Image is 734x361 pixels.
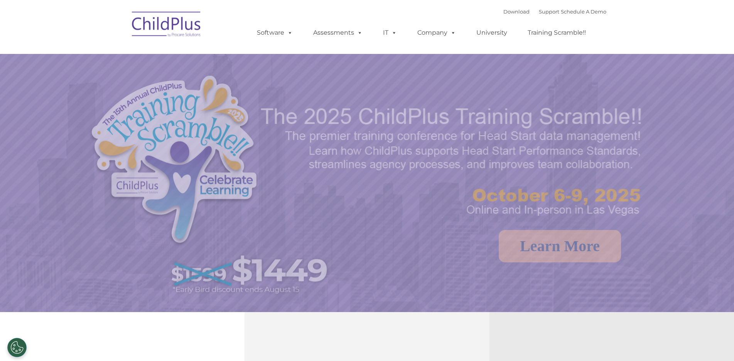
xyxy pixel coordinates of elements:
[499,230,621,262] a: Learn More
[410,25,464,40] a: Company
[7,338,27,357] button: Cookies Settings
[469,25,515,40] a: University
[305,25,370,40] a: Assessments
[520,25,594,40] a: Training Scramble!!
[503,8,606,15] font: |
[375,25,405,40] a: IT
[503,8,530,15] a: Download
[539,8,559,15] a: Support
[128,6,205,45] img: ChildPlus by Procare Solutions
[249,25,300,40] a: Software
[561,8,606,15] a: Schedule A Demo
